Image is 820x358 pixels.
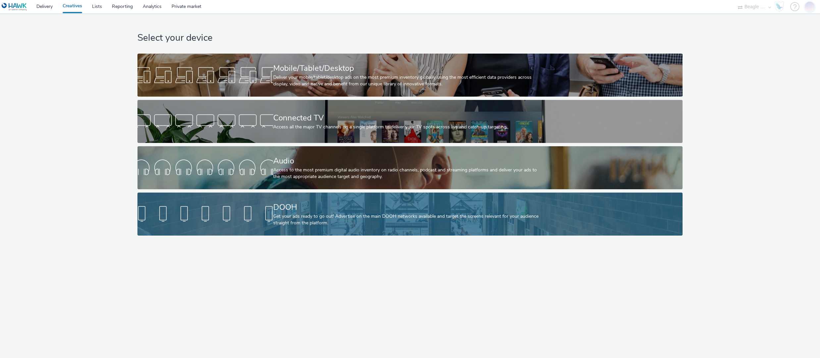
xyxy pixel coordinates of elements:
a: Connected TVAccess all the major TV channels on a single platform to deliver your TV spots across... [137,100,683,143]
h1: Select your device [137,32,683,44]
div: Deliver your mobile/tablet/desktop ads on the most premium inventory globally using the most effi... [273,74,544,88]
img: undefined Logo [2,3,27,11]
div: Audio [273,155,544,167]
div: DOOH [273,201,544,213]
a: AudioAccess to the most premium digital audio inventory on radio channels, podcast and streaming ... [137,146,683,189]
div: Mobile/Tablet/Desktop [273,63,544,74]
div: Connected TV [273,112,544,124]
a: Hawk Academy [774,1,787,12]
img: Jonas Bruzga [805,0,815,13]
img: Hawk Academy [774,1,784,12]
div: Access all the major TV channels on a single platform to deliver your TV spots across live and ca... [273,124,544,130]
a: DOOHGet your ads ready to go out! Advertise on the main DOOH networks available and target the sc... [137,193,683,236]
div: Access to the most premium digital audio inventory on radio channels, podcast and streaming platf... [273,167,544,180]
a: Mobile/Tablet/DesktopDeliver your mobile/tablet/desktop ads on the most premium inventory globall... [137,54,683,97]
div: Get your ads ready to go out! Advertise on the main DOOH networks available and target the screen... [273,213,544,227]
